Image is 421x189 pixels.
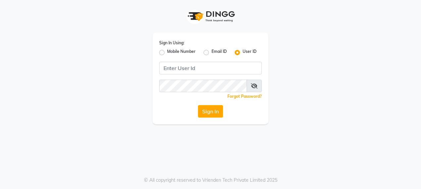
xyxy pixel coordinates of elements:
[211,49,227,57] label: Email ID
[184,7,237,26] img: logo1.svg
[167,49,196,57] label: Mobile Number
[159,80,247,92] input: Username
[227,94,262,99] a: Forgot Password?
[159,40,184,46] label: Sign In Using:
[243,49,257,57] label: User ID
[198,105,223,118] button: Sign In
[159,62,262,74] input: Username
